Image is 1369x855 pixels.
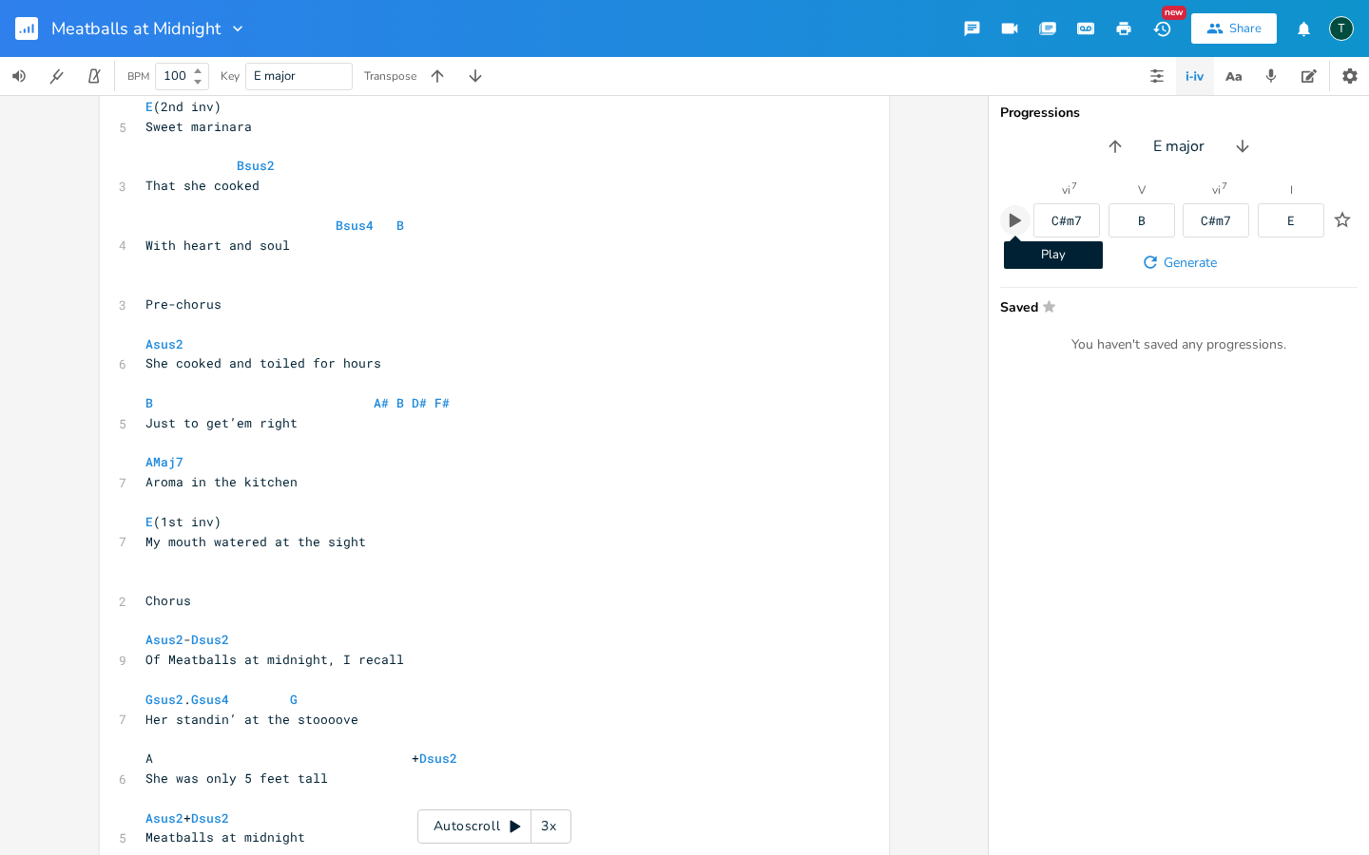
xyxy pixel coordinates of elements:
[290,691,298,708] span: G
[145,651,404,668] span: Of Meatballs at midnight, I recall
[127,71,149,82] div: BPM
[396,394,404,411] span: B
[145,631,183,648] span: Asus2
[221,70,240,82] div: Key
[1287,215,1295,227] div: E
[145,513,153,530] span: E
[145,631,229,648] span: -
[1000,336,1358,353] div: You haven't saved any progressions.
[145,237,290,254] span: With heart and soul
[145,711,358,728] span: Her standin’ at the stoooove
[145,809,229,826] span: +
[145,769,328,787] span: She was only 5 feet tall
[145,98,222,115] span: (2nd inv)
[145,533,366,550] span: My mouth watered at the sight
[336,217,374,234] span: Bsus4
[145,453,183,470] span: AMaj7
[412,394,427,411] span: D#
[1071,181,1077,191] sup: 7
[1191,13,1277,44] button: Share
[374,394,389,411] span: A#
[364,70,416,82] div: Transpose
[1000,106,1358,120] div: Progressions
[145,809,183,826] span: Asus2
[1212,184,1221,196] div: vi
[51,20,221,37] span: Meatballs at Midnight
[1133,245,1224,279] button: Generate
[145,354,381,371] span: She cooked and toiled for hours
[1000,299,1346,313] span: Saved
[1329,16,1354,41] div: The Crooner's notebook
[191,809,229,826] span: Dsus2
[396,217,404,234] span: B
[145,118,252,135] span: Sweet marinara
[1229,20,1262,37] div: Share
[1162,6,1186,20] div: New
[145,394,153,411] span: B
[1164,254,1217,272] span: Generate
[145,592,191,609] span: Chorus
[145,513,222,530] span: (1st inv)
[145,473,298,490] span: Aroma in the kitchen
[145,828,305,845] span: Meatballs at midnight
[145,750,465,767] span: A +
[434,394,450,411] span: F#
[237,157,275,174] span: Bsus2
[1153,136,1205,158] span: E major
[145,98,153,115] span: E
[1329,7,1354,50] button: T
[191,691,229,708] span: Gsus4
[1062,184,1070,196] div: vi
[145,335,183,352] span: Asus2
[1000,205,1031,236] button: Play
[1138,215,1146,227] div: B
[531,809,566,844] div: 3x
[145,177,260,194] span: That she cooked
[145,691,183,708] span: Gsus2
[145,414,298,431] span: Just to get’em right
[419,750,457,767] span: Dsus2
[191,631,229,648] span: Dsus2
[1138,184,1146,196] div: V
[1143,11,1181,46] button: New
[417,809,571,844] div: Autoscroll
[145,691,298,708] span: .
[1051,215,1082,227] div: C#m7
[1290,184,1293,196] div: I
[145,295,222,313] span: Pre-chorus
[1222,181,1227,191] sup: 7
[254,67,296,85] span: E major
[1201,215,1231,227] div: C#m7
